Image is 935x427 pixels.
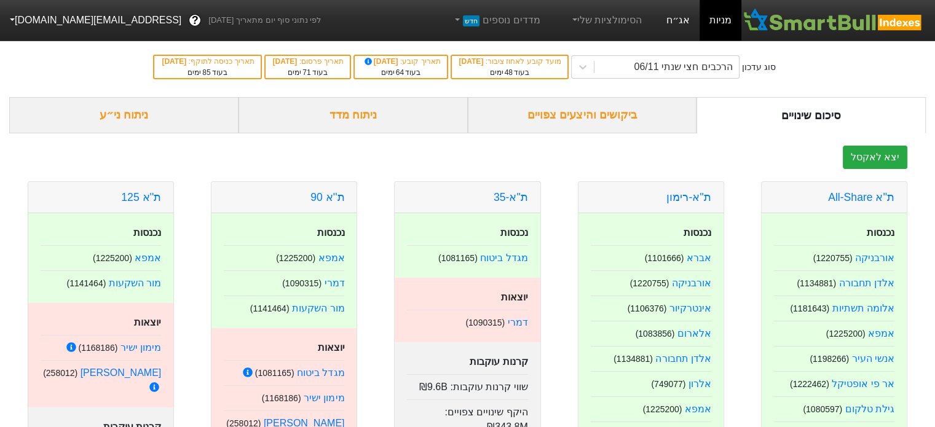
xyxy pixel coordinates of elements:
[273,57,299,66] span: [DATE]
[396,68,404,77] span: 64
[845,404,894,414] a: גילת טלקום
[630,278,669,288] small: ( 1220755 )
[255,368,294,378] small: ( 1081165 )
[636,329,675,339] small: ( 1083856 )
[250,304,290,313] small: ( 1141464 )
[272,67,344,78] div: בעוד ימים
[121,191,161,203] a: ת''א 125
[832,303,894,313] a: אלומה תשתיות
[832,378,894,389] a: אר פי אופטיקל
[643,404,682,414] small: ( 1225200 )
[867,227,894,238] strong: נכנסות
[133,227,161,238] strong: נכנסות
[458,56,561,67] div: מועד קובע לאחוז ציבור :
[826,329,866,339] small: ( 1225200 )
[645,253,684,263] small: ( 1101666 )
[565,8,647,33] a: הסימולציות שלי
[505,68,513,77] span: 48
[687,253,711,263] a: אברא
[43,368,77,378] small: ( 258012 )
[78,343,117,353] small: ( 1168186 )
[66,278,106,288] small: ( 1141464 )
[672,278,711,288] a: אורבניקה
[839,278,894,288] a: אלדן תחבורה
[459,57,486,66] span: [DATE]
[696,97,926,133] div: סיכום שינויים
[304,393,344,403] a: מימון ישיר
[666,191,711,203] a: ת''א-רימון
[508,317,528,327] a: דמרי
[361,67,440,78] div: בעוד ימים
[292,303,344,313] a: מור השקעות
[361,56,440,67] div: תאריך קובע :
[120,342,161,353] a: מימון ישיר
[677,328,711,339] a: אלארום
[494,191,528,203] a: ת"א-35
[468,97,697,133] div: ביקושים והיצעים צפויים
[651,379,685,389] small: ( 749077 )
[362,57,400,66] span: [DATE]
[407,374,527,394] div: שווי קרנות עוקבות :
[628,304,667,313] small: ( 1106376 )
[465,318,505,327] small: ( 1090315 )
[685,404,711,414] a: אמפא
[9,97,239,133] div: ניתוח ני״ע
[324,278,344,288] a: דמרי
[272,56,344,67] div: תאריך פרסום :
[438,253,478,263] small: ( 1081165 )
[317,342,344,353] strong: יוצאות
[463,15,479,26] span: חדש
[419,382,448,392] span: ₪9.6B
[81,367,162,378] a: [PERSON_NAME]
[310,191,344,203] a: ת''א 90
[742,61,776,74] div: סוג עדכון
[803,404,842,414] small: ( 1080597 )
[262,393,301,403] small: ( 1168186 )
[297,367,344,378] a: מגדל ביטוח
[688,378,711,389] a: אלרון
[239,97,468,133] div: ניתוח מדד
[852,353,894,364] a: אנשי העיר
[810,354,849,364] small: ( 1198266 )
[192,12,199,29] span: ?
[828,191,894,203] a: ת''א All-Share
[790,379,829,389] small: ( 1222462 )
[813,253,853,263] small: ( 1220755 )
[868,328,894,339] a: אמפא
[684,227,711,238] strong: נכנסות
[669,303,711,313] a: אינטרקיור
[843,146,907,169] button: יצא לאקסל
[162,57,188,66] span: [DATE]
[202,68,210,77] span: 85
[302,68,310,77] span: 71
[500,227,528,238] strong: נכנסות
[208,14,321,26] span: לפי נתוני סוף יום מתאריך [DATE]
[135,253,161,263] a: אמפא
[318,253,344,263] a: אמפא
[480,253,527,263] a: מגדל ביטוח
[93,253,132,263] small: ( 1225200 )
[448,8,545,33] a: מדדים נוספיםחדש
[282,278,322,288] small: ( 1090315 )
[470,356,527,367] strong: קרנות עוקבות
[797,278,836,288] small: ( 1134881 )
[109,278,161,288] a: מור השקעות
[501,292,528,302] strong: יוצאות
[655,353,711,364] a: אלדן תחבורה
[160,56,254,67] div: תאריך כניסה לתוקף :
[790,304,829,313] small: ( 1181643 )
[134,317,161,327] strong: יוצאות
[317,227,344,238] strong: נכנסות
[855,253,894,263] a: אורבניקה
[160,67,254,78] div: בעוד ימים
[458,67,561,78] div: בעוד ימים
[276,253,315,263] small: ( 1225200 )
[634,60,732,74] div: הרכבים חצי שנתי 06/11
[613,354,653,364] small: ( 1134881 )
